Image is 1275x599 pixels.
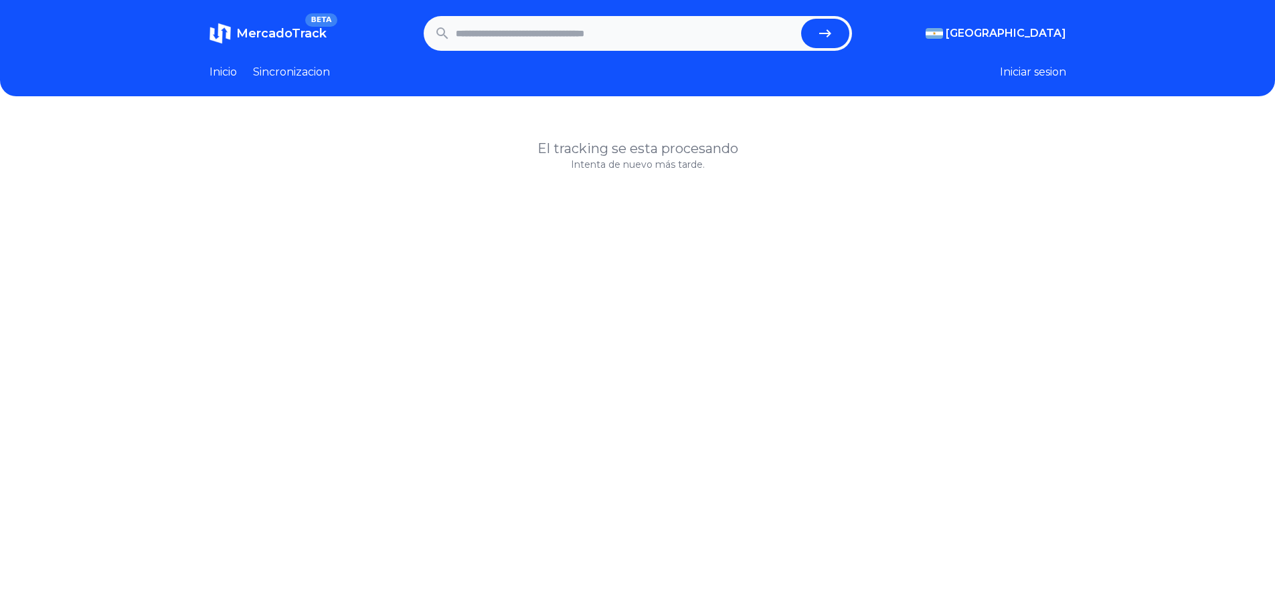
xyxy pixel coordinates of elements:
img: MercadoTrack [209,23,231,44]
a: Inicio [209,64,237,80]
p: Intenta de nuevo más tarde. [209,158,1066,171]
span: [GEOGRAPHIC_DATA] [946,25,1066,41]
img: Argentina [926,28,943,39]
h1: El tracking se esta procesando [209,139,1066,158]
span: BETA [305,13,337,27]
a: MercadoTrackBETA [209,23,327,44]
a: Sincronizacion [253,64,330,80]
button: Iniciar sesion [1000,64,1066,80]
button: [GEOGRAPHIC_DATA] [926,25,1066,41]
span: MercadoTrack [236,26,327,41]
